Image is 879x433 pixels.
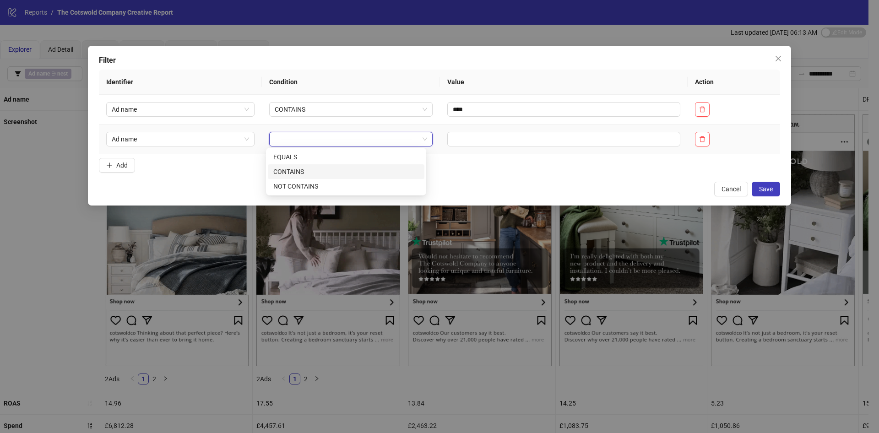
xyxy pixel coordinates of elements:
span: Ad name [112,132,249,146]
button: Cancel [714,182,748,196]
div: NOT CONTAINS [268,179,424,194]
span: close [775,55,782,62]
div: EQUALS [273,152,419,162]
th: Condition [262,70,440,95]
button: Save [752,182,780,196]
th: Identifier [99,70,262,95]
span: Add [116,162,128,169]
th: Value [440,70,688,95]
div: NOT CONTAINS [273,181,419,191]
th: Action [688,70,780,95]
span: plus [106,162,113,168]
div: CONTAINS [273,167,419,177]
div: EQUALS [268,150,424,164]
div: CONTAINS [268,164,424,179]
span: CONTAINS [275,103,427,116]
div: Filter [99,55,780,66]
button: Close [771,51,786,66]
button: Add [99,158,135,173]
span: delete [699,136,705,142]
span: delete [699,106,705,113]
span: Cancel [722,185,741,193]
span: Ad name [112,103,249,116]
span: Save [759,185,773,193]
